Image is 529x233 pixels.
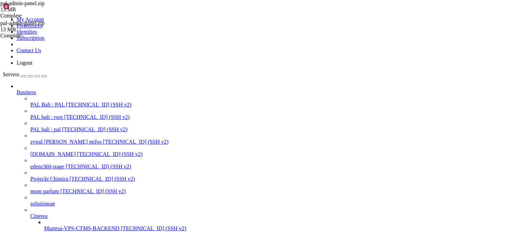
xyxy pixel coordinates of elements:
div: 13 MB [0,7,69,13]
div: Complete [0,13,69,19]
span: pal-admin-panel.zip [0,0,69,13]
div: 13 MB [0,26,69,33]
div: Complete [0,33,69,39]
span: pal-admin-panel.zip [0,0,44,6]
span: pal-admin-panel.zip [0,20,44,26]
span: pal-admin-panel.zip [0,20,69,33]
